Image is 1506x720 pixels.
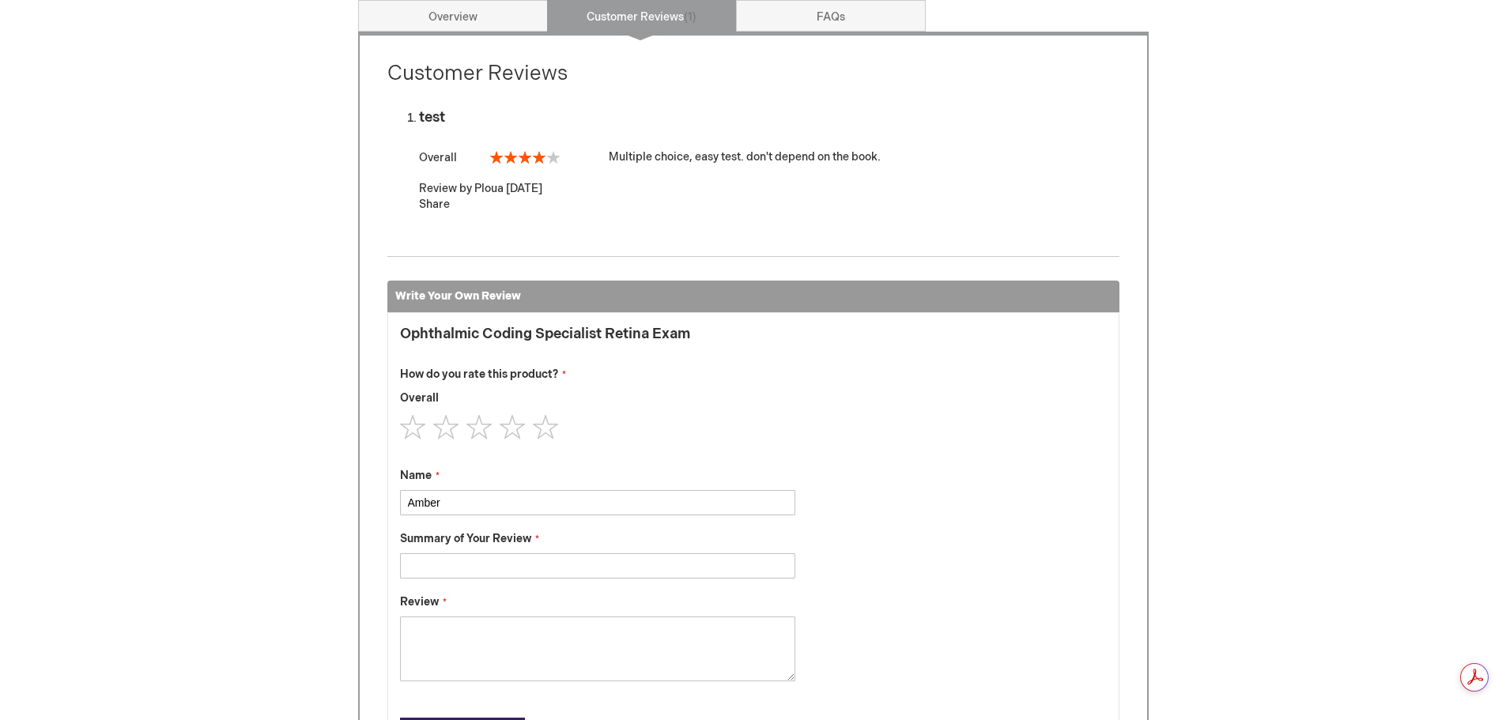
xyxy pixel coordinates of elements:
span: Review [400,595,439,609]
strong: Ploua [474,182,504,195]
strong: Write Your Own Review [395,289,521,303]
span: Overall [400,391,439,405]
strong: Customer Reviews [387,62,568,86]
span: 1 [684,10,696,24]
div: test [419,110,1119,126]
strong: Ophthalmic Coding Specialist Retina Exam [400,325,795,343]
time: [DATE] [506,182,542,195]
span: Share [419,198,450,211]
span: Name [400,469,432,482]
span: How do you rate this product? [400,368,558,381]
div: 80% [490,151,560,164]
div: Multiple choice, easy test. don't depend on the book. [419,149,1119,165]
span: Summary of Your Review [400,532,531,545]
span: Overall [419,151,457,164]
span: Review by [419,182,472,195]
